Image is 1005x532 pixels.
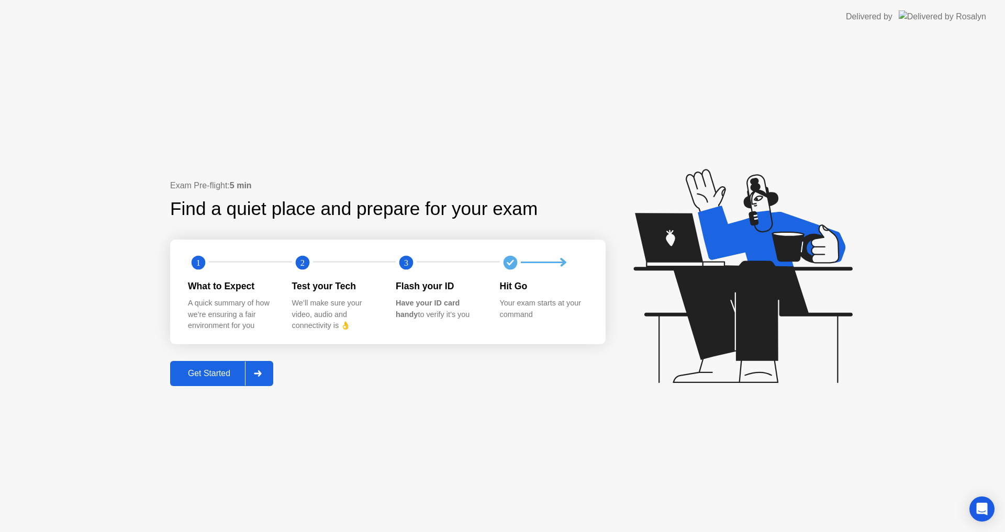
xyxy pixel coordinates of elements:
div: Flash your ID [396,279,483,293]
div: to verify it’s you [396,298,483,320]
img: Delivered by Rosalyn [899,10,986,22]
button: Get Started [170,361,273,386]
div: Your exam starts at your command [500,298,587,320]
b: Have your ID card handy [396,299,460,319]
text: 1 [196,257,200,267]
div: Get Started [173,369,245,378]
div: What to Expect [188,279,275,293]
b: 5 min [230,181,252,190]
div: We’ll make sure your video, audio and connectivity is 👌 [292,298,379,332]
div: A quick summary of how we’re ensuring a fair environment for you [188,298,275,332]
div: Delivered by [846,10,892,23]
div: Find a quiet place and prepare for your exam [170,195,539,223]
div: Open Intercom Messenger [969,496,995,522]
text: 2 [300,257,304,267]
div: Exam Pre-flight: [170,179,606,192]
text: 3 [404,257,408,267]
div: Hit Go [500,279,587,293]
div: Test your Tech [292,279,379,293]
